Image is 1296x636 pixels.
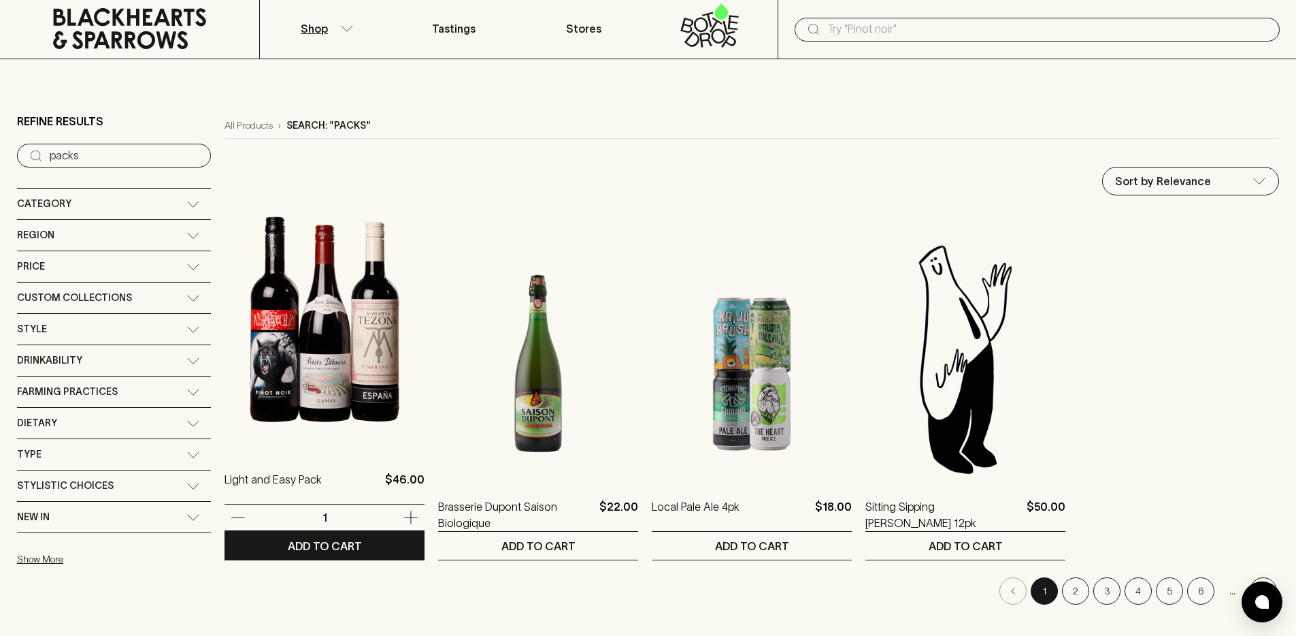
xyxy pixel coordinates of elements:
div: Sort by Relevance [1103,168,1278,195]
a: Light and Easy Pack [225,471,322,504]
p: Stores [566,20,601,37]
button: Go to next page [1250,577,1277,605]
button: Go to page 6 [1187,577,1214,605]
button: Go to page 5 [1156,577,1183,605]
div: New In [17,502,211,532]
p: Search: "packs" [286,118,371,133]
input: Try “Pinot noir” [50,145,200,167]
div: Type [17,439,211,470]
span: Price [17,258,45,275]
div: Stylistic Choices [17,471,211,501]
p: › [278,118,281,133]
span: Dietary [17,415,57,432]
button: ADD TO CART [865,532,1065,560]
div: … [1218,577,1246,605]
span: Category [17,195,71,212]
a: Sitting Sipping [PERSON_NAME] 12pk [865,498,1021,531]
span: Style [17,321,47,338]
p: Refine Results [17,113,103,129]
img: Local Pale Ale 4pk [652,240,852,478]
p: ADD TO CART [929,538,1003,554]
p: Tastings [432,20,476,37]
a: Local Pale Ale 4pk [652,498,740,531]
div: Dietary [17,408,211,439]
span: Stylistic Choices [17,477,114,494]
div: Category [17,189,211,219]
p: $22.00 [599,498,638,531]
span: Farming Practices [17,383,118,400]
div: Farming Practices [17,377,211,407]
p: Shop [301,20,328,37]
span: Drinkability [17,352,82,369]
span: Custom Collections [17,289,132,306]
div: Region [17,220,211,251]
button: ADD TO CART [438,532,638,560]
p: $46.00 [385,471,425,504]
input: Try "Pinot noir" [827,18,1269,40]
button: Show More [17,545,195,573]
p: ADD TO CART [715,538,789,554]
button: page 1 [1031,577,1058,605]
p: $18.00 [815,498,852,531]
p: ADD TO CART [288,538,362,554]
span: New In [17,509,50,526]
button: ADD TO CART [225,532,425,560]
img: bubble-icon [1255,595,1269,609]
a: Brasserie Dupont Saison Biologique [438,498,594,531]
button: Go to page 4 [1125,577,1152,605]
p: 1 [308,510,341,525]
p: $50.00 [1027,498,1065,531]
img: Blackhearts & Sparrows Man [865,240,1065,478]
nav: pagination navigation [225,577,1279,605]
span: Type [17,446,41,463]
button: Go to page 3 [1093,577,1120,605]
p: Sort by Relevance [1115,173,1211,189]
img: Brasserie Dupont Saison Biologique [438,240,638,478]
div: Drinkability [17,345,211,376]
div: Price [17,251,211,282]
div: Custom Collections [17,283,211,313]
button: Go to page 2 [1062,577,1089,605]
a: All Products [225,118,273,133]
p: ADD TO CART [501,538,576,554]
div: Style [17,314,211,345]
button: ADD TO CART [652,532,852,560]
span: Region [17,227,54,244]
img: Light and Easy Pack [225,212,425,451]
